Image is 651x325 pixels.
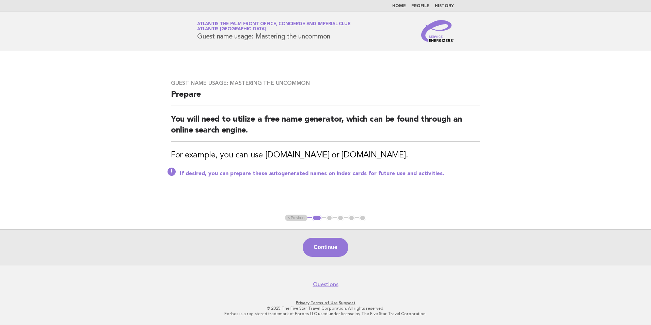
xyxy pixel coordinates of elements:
[117,311,534,316] p: Forbes is a registered trademark of Forbes LLC used under license by The Five Star Travel Corpora...
[171,80,480,87] h3: Guest name usage: Mastering the uncommon
[180,170,480,177] p: If desired, you can prepare these autogenerated names on index cards for future use and activities.
[313,281,338,288] a: Questions
[435,4,454,8] a: History
[312,215,322,221] button: 1
[171,114,480,142] h2: You will need to utilize a free name generator, which can be found through an online search engine.
[197,27,266,32] span: Atlantis [GEOGRAPHIC_DATA]
[117,300,534,306] p: · ·
[197,22,350,40] h1: Guest name usage: Mastering the uncommon
[303,238,348,257] button: Continue
[339,300,355,305] a: Support
[311,300,338,305] a: Terms of Use
[117,306,534,311] p: © 2025 The Five Star Travel Corporation. All rights reserved.
[392,4,406,8] a: Home
[421,20,454,42] img: Service Energizers
[197,22,350,31] a: Atlantis The Palm Front Office, Concierge and Imperial ClubAtlantis [GEOGRAPHIC_DATA]
[171,89,480,106] h2: Prepare
[296,300,309,305] a: Privacy
[171,150,480,161] h3: For example, you can use [DOMAIN_NAME] or [DOMAIN_NAME].
[411,4,429,8] a: Profile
